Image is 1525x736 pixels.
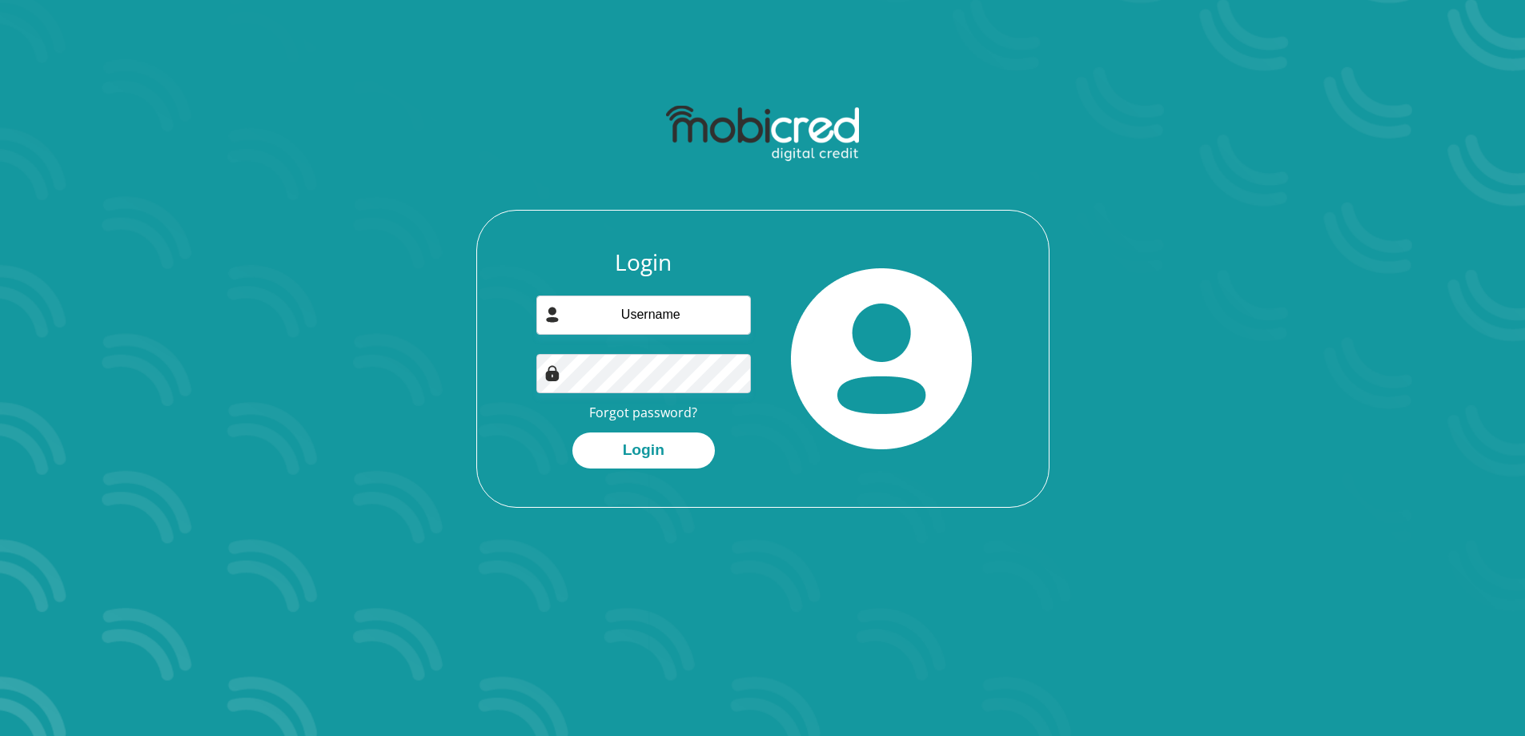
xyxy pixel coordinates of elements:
[666,106,859,162] img: mobicred logo
[536,249,751,276] h3: Login
[544,365,560,381] img: Image
[544,307,560,323] img: user-icon image
[536,296,751,335] input: Username
[572,432,715,469] button: Login
[589,404,697,421] a: Forgot password?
